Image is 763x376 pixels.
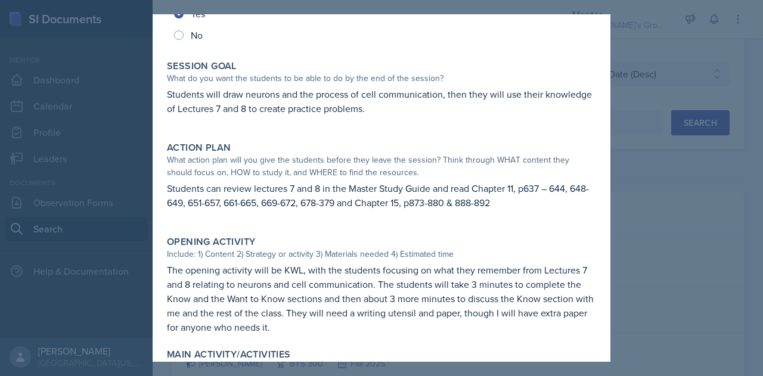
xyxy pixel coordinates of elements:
div: What action plan will you give the students before they leave the session? Think through WHAT con... [167,154,596,179]
div: Include: 1) Content 2) Strategy or activity 3) Materials needed 4) Estimated time [167,248,596,260]
label: Main Activity/Activities [167,349,291,361]
p: The opening activity will be KWL, with the students focusing on what they remember from Lectures ... [167,263,596,334]
div: What do you want the students to be able to do by the end of the session? [167,72,596,85]
div: Include: 1) Content 2) Strategy or activity 3) Materials needed 4) Estimated time [167,361,596,373]
p: Students will draw neurons and the process of cell communication, then they will use their knowle... [167,87,596,116]
p: Students can review lectures 7 and 8 in the Master Study Guide and read Chapter 11, p637 – 644, 6... [167,181,596,210]
label: Opening Activity [167,236,255,248]
label: Session Goal [167,60,237,72]
label: Action Plan [167,142,231,154]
